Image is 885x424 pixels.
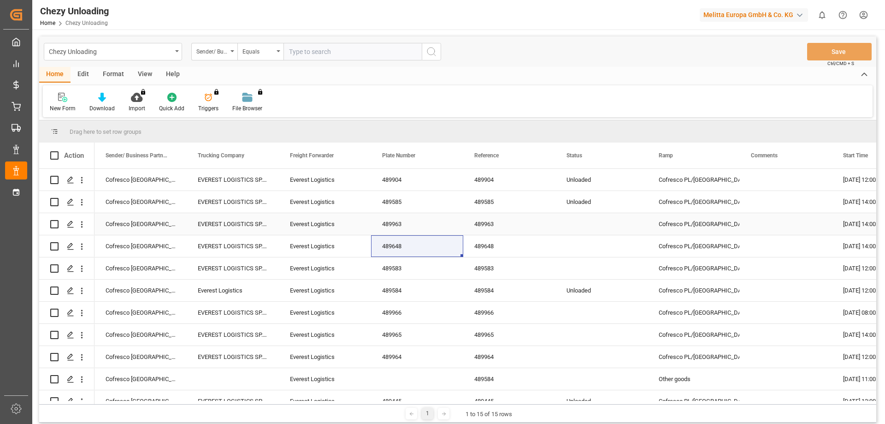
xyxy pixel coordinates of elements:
[751,152,778,159] span: Comments
[422,408,433,419] div: 1
[371,257,463,279] div: 489583
[371,280,463,301] div: 489584
[843,152,868,159] span: Start Time
[463,191,555,213] div: 489585
[94,235,187,257] div: Cofresco [GEOGRAPHIC_DATA]
[39,390,94,412] div: Press SPACE to select this row.
[283,43,422,60] input: Type to search
[659,152,673,159] span: Ramp
[659,369,729,390] div: Other goods
[187,280,279,301] div: Everest Logistics
[39,368,94,390] div: Press SPACE to select this row.
[94,302,187,323] div: Cofresco [GEOGRAPHIC_DATA]
[659,302,729,323] div: Cofresco PL/[GEOGRAPHIC_DATA]
[659,258,729,279] div: Cofresco PL/[GEOGRAPHIC_DATA]
[290,391,360,412] div: Everest Logistics
[371,235,463,257] div: 489648
[371,324,463,346] div: 489965
[39,169,94,191] div: Press SPACE to select this row.
[566,191,637,213] div: Unloaded
[290,214,360,235] div: Everest Logistics
[290,369,360,390] div: Everest Logistics
[39,280,94,302] div: Press SPACE to select this row.
[39,213,94,235] div: Press SPACE to select this row.
[96,67,131,83] div: Format
[94,390,187,412] div: Cofresco [GEOGRAPHIC_DATA]
[242,45,274,56] div: Equals
[64,151,84,160] div: Action
[290,324,360,346] div: Everest Logistics
[89,104,115,113] div: Download
[371,346,463,368] div: 489964
[187,257,279,279] div: EVEREST LOGISTICS SP. Z O.O.
[39,257,94,280] div: Press SPACE to select this row.
[371,390,463,412] div: 489445
[187,213,279,235] div: EVEREST LOGISTICS SP. Z O.O.
[566,280,637,301] div: Unloaded
[198,152,244,159] span: Trucking Company
[191,43,237,60] button: open menu
[463,213,555,235] div: 489963
[371,191,463,213] div: 489585
[566,391,637,412] div: Unloaded
[70,128,142,135] span: Drag here to set row groups
[44,43,182,60] button: open menu
[39,191,94,213] div: Press SPACE to select this row.
[71,67,96,83] div: Edit
[290,236,360,257] div: Everest Logistics
[39,346,94,368] div: Press SPACE to select this row.
[94,257,187,279] div: Cofresco [GEOGRAPHIC_DATA]
[40,20,55,26] a: Home
[237,43,283,60] button: open menu
[187,191,279,213] div: EVEREST LOGISTICS SP. Z O.O.
[196,45,228,56] div: Sender/ Business Partner
[463,169,555,191] div: 489904
[659,214,729,235] div: Cofresco PL/[GEOGRAPHIC_DATA]
[463,324,555,346] div: 489965
[566,169,637,191] div: Unloaded
[290,152,334,159] span: Freight Forwarder
[290,258,360,279] div: Everest Logistics
[422,43,441,60] button: search button
[290,346,360,368] div: Everest Logistics
[382,152,415,159] span: Plate Number
[94,368,187,390] div: Cofresco [GEOGRAPHIC_DATA]
[94,213,187,235] div: Cofresco [GEOGRAPHIC_DATA]
[39,67,71,83] div: Home
[159,67,187,83] div: Help
[187,169,279,191] div: EVEREST LOGISTICS SP. Z O.O.
[807,43,872,60] button: Save
[187,346,279,368] div: EVEREST LOGISTICS SP. Z O.O.
[659,391,729,412] div: Cofresco PL/[GEOGRAPHIC_DATA]
[94,169,187,191] div: Cofresco [GEOGRAPHIC_DATA]
[463,346,555,368] div: 489964
[566,152,582,159] span: Status
[659,324,729,346] div: Cofresco PL/[GEOGRAPHIC_DATA]
[659,280,729,301] div: Cofresco PL/[GEOGRAPHIC_DATA]
[474,152,499,159] span: Reference
[290,169,360,191] div: Everest Logistics
[659,191,729,213] div: Cofresco PL/[GEOGRAPHIC_DATA]
[290,302,360,323] div: Everest Logistics
[659,346,729,368] div: Cofresco PL/[GEOGRAPHIC_DATA]
[812,5,832,25] button: show 0 new notifications
[463,302,555,323] div: 489966
[94,191,187,213] div: Cofresco [GEOGRAPHIC_DATA]
[463,368,555,390] div: 489584
[659,169,729,191] div: Cofresco PL/[GEOGRAPHIC_DATA]
[659,236,729,257] div: Cofresco PL/[GEOGRAPHIC_DATA]
[49,45,172,57] div: Chezy Unloading
[40,4,109,18] div: Chezy Unloading
[371,213,463,235] div: 489963
[463,235,555,257] div: 489648
[700,8,808,22] div: Melitta Europa GmbH & Co. KG
[371,169,463,191] div: 489904
[94,280,187,301] div: Cofresco [GEOGRAPHIC_DATA]
[187,390,279,412] div: EVEREST LOGISTICS SP. Z O.O.
[131,67,159,83] div: View
[700,6,812,24] button: Melitta Europa GmbH & Co. KG
[39,235,94,257] div: Press SPACE to select this row.
[187,302,279,323] div: EVEREST LOGISTICS SP. Z O.O.
[39,302,94,324] div: Press SPACE to select this row.
[290,280,360,301] div: Everest Logistics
